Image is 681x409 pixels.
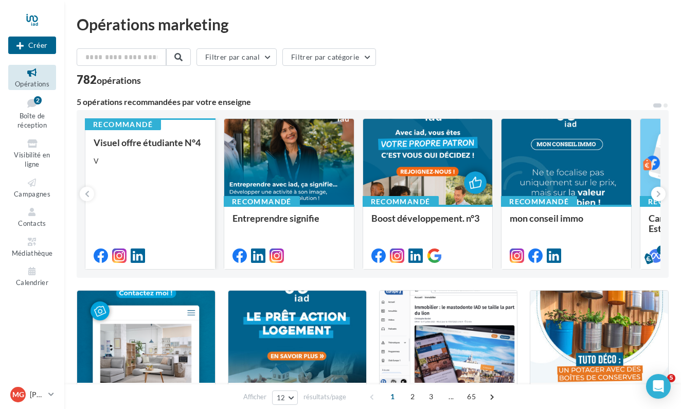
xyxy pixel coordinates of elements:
a: Contacts [8,204,56,229]
span: Calendrier [16,278,48,287]
div: V [94,156,207,166]
div: Nouvelle campagne [8,37,56,54]
span: Contacts [18,219,46,227]
a: Visibilité en ligne [8,136,56,171]
div: Recommandé [501,196,577,207]
div: Recommandé [224,196,300,207]
span: 12 [277,394,285,402]
span: 1 [384,388,401,405]
a: MG [PERSON_NAME] [8,385,56,404]
div: opérations [97,76,141,85]
span: Entreprendre signifie [232,212,319,224]
span: Boost développement. n°3 [371,212,479,224]
span: Visuel offre étudiante N°4 [94,137,201,148]
span: 5 [667,374,675,382]
a: Médiathèque [8,234,56,259]
span: 3 [423,388,439,405]
span: Boîte de réception [17,112,47,130]
span: Médiathèque [12,249,53,257]
span: 2 [404,388,421,405]
button: Filtrer par catégorie [282,48,376,66]
span: mon conseil immo [510,212,583,224]
div: Recommandé [85,119,161,130]
div: Open Intercom Messenger [646,374,671,399]
p: [PERSON_NAME] [30,389,44,400]
div: 2 [34,96,42,104]
span: 65 [463,388,480,405]
span: résultats/page [303,392,346,402]
a: Opérations [8,65,56,90]
span: MG [12,389,24,400]
div: Opérations marketing [77,16,669,32]
div: 5 [657,245,666,255]
span: ... [443,388,459,405]
span: Visibilité en ligne [14,151,50,169]
button: 12 [272,390,298,405]
span: Afficher [243,392,266,402]
span: Opérations [15,80,49,88]
a: Campagnes [8,175,56,200]
div: 5 opérations recommandées par votre enseigne [77,98,652,106]
a: Calendrier [8,263,56,289]
button: Créer [8,37,56,54]
span: Campagnes [14,190,50,198]
button: Filtrer par canal [196,48,277,66]
a: Boîte de réception2 [8,94,56,132]
div: Recommandé [363,196,439,207]
div: 782 [77,74,141,85]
